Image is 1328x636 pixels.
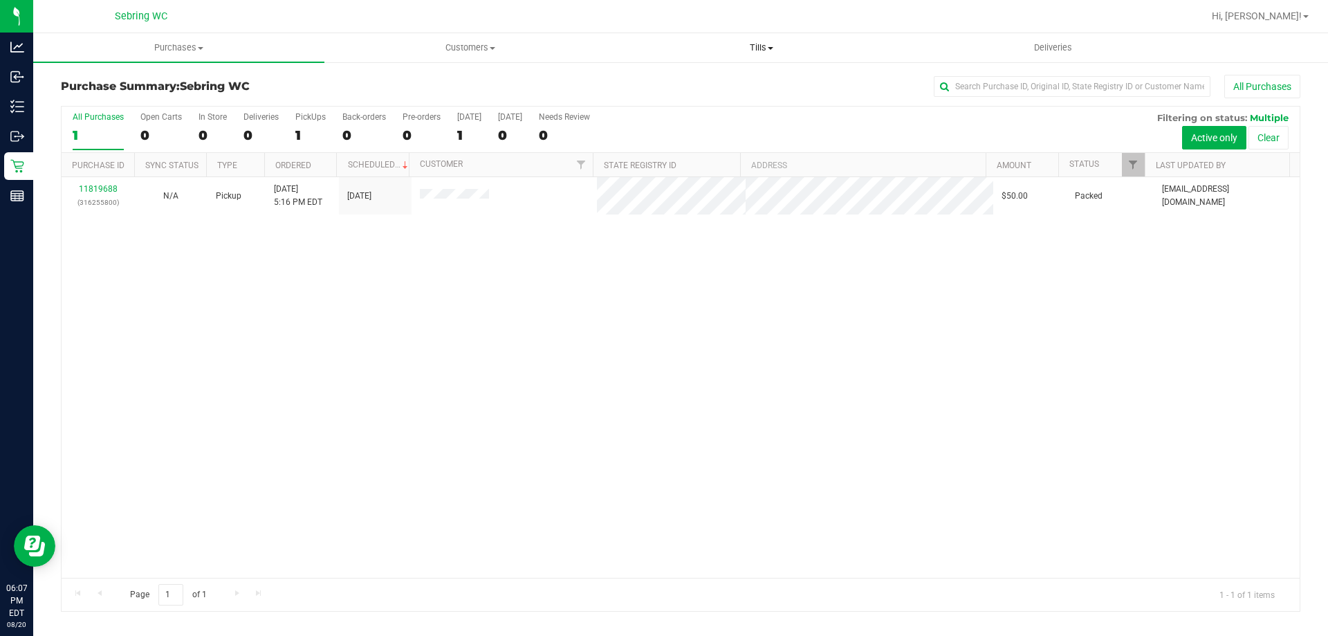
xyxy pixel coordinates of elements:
a: 11819688 [79,184,118,194]
p: 08/20 [6,619,27,630]
h3: Purchase Summary: [61,80,474,93]
span: [DATE] [347,190,371,203]
a: Purchase ID [72,161,124,170]
div: Deliveries [243,112,279,122]
inline-svg: Analytics [10,40,24,54]
input: 1 [158,584,183,606]
button: Clear [1248,126,1289,149]
a: State Registry ID [604,161,676,170]
div: Back-orders [342,112,386,122]
span: $50.00 [1002,190,1028,203]
a: Filter [1122,153,1145,176]
a: Customer [420,159,463,169]
span: Hi, [PERSON_NAME]! [1212,10,1302,21]
a: Scheduled [348,160,411,170]
div: 0 [243,127,279,143]
div: 0 [199,127,227,143]
a: Amount [997,161,1031,170]
inline-svg: Retail [10,159,24,173]
span: Packed [1075,190,1103,203]
a: Status [1069,159,1099,169]
inline-svg: Inventory [10,100,24,113]
inline-svg: Outbound [10,129,24,143]
div: 1 [73,127,124,143]
span: 1 - 1 of 1 items [1208,584,1286,605]
span: Deliveries [1015,42,1091,54]
button: All Purchases [1224,75,1300,98]
div: [DATE] [457,112,481,122]
a: Deliveries [907,33,1199,62]
span: [DATE] 5:16 PM EDT [274,183,322,209]
div: 1 [295,127,326,143]
a: Customers [324,33,616,62]
span: Sebring WC [180,80,250,93]
a: Type [217,161,237,170]
div: 0 [539,127,590,143]
a: Last Updated By [1156,161,1226,170]
a: Purchases [33,33,324,62]
span: Sebring WC [115,10,167,22]
span: Customers [325,42,615,54]
a: Sync Status [145,161,199,170]
span: [EMAIL_ADDRESS][DOMAIN_NAME] [1162,183,1291,209]
iframe: Resource center [14,525,55,567]
span: Pickup [216,190,241,203]
div: 0 [403,127,441,143]
inline-svg: Inbound [10,70,24,84]
div: Pre-orders [403,112,441,122]
div: 1 [457,127,481,143]
a: Filter [570,153,593,176]
div: In Store [199,112,227,122]
div: 0 [140,127,182,143]
span: Not Applicable [163,191,178,201]
p: (316255800) [70,196,126,209]
th: Address [740,153,986,177]
button: Active only [1182,126,1246,149]
div: PickUps [295,112,326,122]
div: Needs Review [539,112,590,122]
span: Page of 1 [118,584,218,606]
span: Tills [616,42,906,54]
div: 0 [498,127,522,143]
a: Ordered [275,161,311,170]
span: Multiple [1250,112,1289,123]
button: N/A [163,190,178,203]
p: 06:07 PM EDT [6,582,27,619]
span: Purchases [33,42,324,54]
span: Filtering on status: [1157,112,1247,123]
a: Tills [616,33,907,62]
div: 0 [342,127,386,143]
input: Search Purchase ID, Original ID, State Registry ID or Customer Name... [934,76,1210,97]
div: [DATE] [498,112,522,122]
div: Open Carts [140,112,182,122]
inline-svg: Reports [10,189,24,203]
div: All Purchases [73,112,124,122]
